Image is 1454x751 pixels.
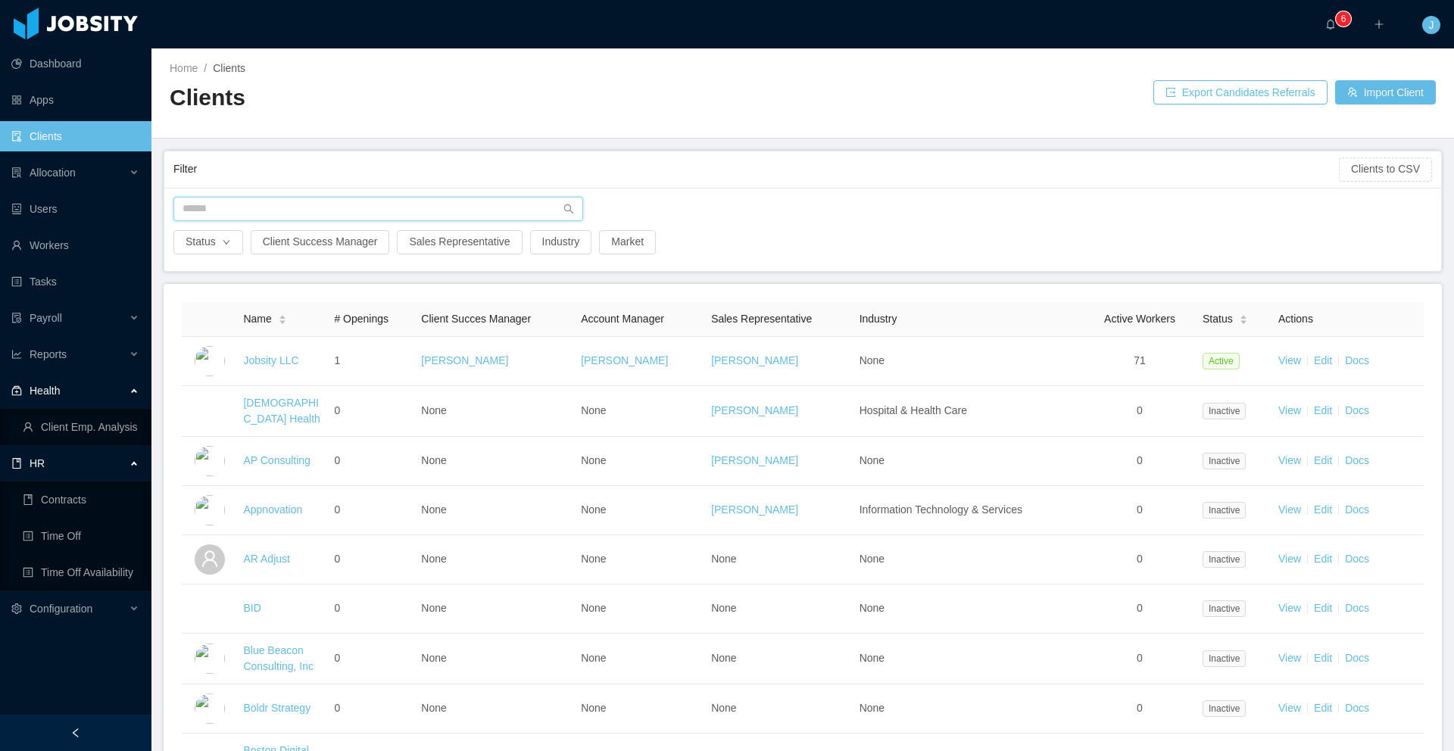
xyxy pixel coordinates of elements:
[530,230,592,254] button: Industry
[421,702,446,714] span: None
[581,553,606,565] span: None
[1345,404,1369,416] a: Docs
[1203,353,1240,369] span: Active
[278,319,286,323] i: icon: caret-down
[421,454,446,466] span: None
[1345,702,1369,714] a: Docs
[30,457,45,469] span: HR
[11,85,139,115] a: icon: appstoreApps
[860,454,885,466] span: None
[195,643,225,674] img: 6a99a840-fa44-11e7-acf7-a12beca8be8a_5a5d51fe797d3-400w.png
[328,535,415,584] td: 0
[11,313,22,323] i: icon: file-protect
[1278,602,1301,614] a: View
[195,495,225,525] img: 6a96eda0-fa44-11e7-9f69-c143066b1c39_5a5d5161a4f93-400w.png
[421,313,531,325] span: Client Succes Manager
[563,204,574,214] i: icon: search
[328,584,415,634] td: 0
[1203,700,1246,717] span: Inactive
[860,602,885,614] span: None
[1336,11,1351,26] sup: 6
[860,652,885,664] span: None
[23,557,139,587] a: icon: profileTime Off Availability
[243,602,261,614] a: BID
[1278,313,1313,325] span: Actions
[30,385,60,397] span: Health
[173,230,243,254] button: Statusicon: down
[1345,454,1369,466] a: Docs
[711,454,798,466] a: [PERSON_NAME]
[195,346,225,376] img: dc41d540-fa30-11e7-b498-73b80f01daf1_657caab8ac997-400w.png
[1203,600,1246,617] span: Inactive
[421,652,446,664] span: None
[1104,313,1175,325] span: Active Workers
[1429,16,1434,34] span: J
[11,48,139,79] a: icon: pie-chartDashboard
[421,404,446,416] span: None
[421,503,446,516] span: None
[30,312,62,324] span: Payroll
[251,230,390,254] button: Client Success Manager
[711,503,798,516] a: [PERSON_NAME]
[328,634,415,684] td: 0
[1278,702,1301,714] a: View
[1345,553,1369,565] a: Docs
[1314,702,1332,714] a: Edit
[711,702,736,714] span: None
[1203,551,1246,568] span: Inactive
[860,354,885,366] span: None
[334,354,340,366] span: 1
[581,503,606,516] span: None
[11,266,139,297] a: icon: profileTasks
[1239,313,1248,323] div: Sort
[581,702,606,714] span: None
[581,454,606,466] span: None
[581,652,606,664] span: None
[30,603,92,615] span: Configuration
[23,485,139,515] a: icon: bookContracts
[243,553,289,565] a: AR Adjust
[195,446,225,476] img: 6a95fc60-fa44-11e7-a61b-55864beb7c96_5a5d513336692-400w.png
[860,503,1022,516] span: Information Technology & Services
[213,62,245,74] span: Clients
[711,404,798,416] a: [PERSON_NAME]
[1314,553,1332,565] a: Edit
[860,404,967,416] span: Hospital & Health Care
[711,553,736,565] span: None
[1083,584,1197,634] td: 0
[860,313,897,325] span: Industry
[11,167,22,178] i: icon: solution
[1314,602,1332,614] a: Edit
[1203,311,1233,327] span: Status
[1341,11,1346,26] p: 6
[711,313,812,325] span: Sales Representative
[1345,503,1369,516] a: Docs
[1203,650,1246,667] span: Inactive
[1345,652,1369,664] a: Docs
[1083,386,1197,437] td: 0
[1325,19,1336,30] i: icon: bell
[243,397,320,425] a: [DEMOGRAPHIC_DATA] Health
[30,167,76,179] span: Allocation
[243,354,298,366] a: Jobsity LLC
[1314,503,1332,516] a: Edit
[11,458,22,469] i: icon: book
[1083,535,1197,584] td: 0
[243,311,271,327] span: Name
[11,121,139,151] a: icon: auditClients
[1278,652,1301,664] a: View
[581,404,606,416] span: None
[1239,319,1247,323] i: icon: caret-down
[1278,404,1301,416] a: View
[1083,684,1197,734] td: 0
[397,230,522,254] button: Sales Representative
[170,83,803,114] h2: Clients
[243,702,310,714] a: Boldr Strategy
[1374,19,1384,30] i: icon: plus
[421,354,508,366] a: [PERSON_NAME]
[328,437,415,486] td: 0
[23,412,139,442] a: icon: userClient Emp. Analysis
[860,702,885,714] span: None
[581,313,664,325] span: Account Manager
[201,550,219,568] i: icon: user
